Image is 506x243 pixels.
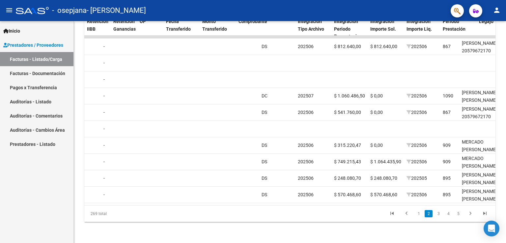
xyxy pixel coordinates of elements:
span: - [103,126,105,131]
span: Integracion Tipo Archivo [298,19,324,32]
span: Integracion Periodo Presentacion [334,19,362,39]
span: 202507 [298,93,314,98]
span: $ 248.080,70 [370,175,397,181]
span: OP [140,19,146,24]
span: Prestadores / Proveedores [3,41,63,49]
div: 1090 [443,92,453,100]
span: - [103,60,105,66]
datatable-header-cell: Fecha Transferido [163,14,200,43]
span: 202506 [298,175,314,181]
span: $ 1.060.486,50 [334,93,365,98]
span: $ 0,00 [370,93,383,98]
span: $ 315.220,47 [334,143,361,148]
span: $ 248.080,70 [334,175,361,181]
span: Retención Ganancias [113,19,136,32]
span: 202506 [407,44,427,49]
span: 202505 [407,175,427,181]
span: - [103,192,105,197]
span: 202506 [407,93,427,98]
span: $ 0,00 [370,143,383,148]
div: 895 [443,191,451,199]
span: DS [262,110,267,115]
span: - [103,143,105,148]
datatable-header-cell: Retencion IIBB [84,14,111,43]
span: 202506 [298,44,314,49]
a: go to first page [386,210,398,217]
a: go to last page [479,210,491,217]
span: Comprobante [239,19,267,24]
span: - [103,77,105,82]
li: page 4 [443,208,453,219]
a: 5 [454,210,462,217]
li: page 5 [453,208,463,219]
datatable-header-cell: Período Prestación [440,14,476,43]
span: DS [262,192,267,197]
span: Legajo [479,19,493,24]
span: 202506 [407,159,427,164]
div: Open Intercom Messenger [484,221,499,236]
span: 202506 [298,110,314,115]
a: 1 [415,210,423,217]
span: Integracion Importe Sol. [370,19,396,32]
span: Período Prestación [443,19,465,32]
div: 895 [443,175,451,182]
span: $ 749.215,43 [334,159,361,164]
div: 867 [443,43,451,50]
li: page 3 [434,208,443,219]
datatable-header-cell: OP [137,14,163,43]
span: 202506 [407,110,427,115]
span: - [103,44,105,49]
span: 202506 [298,143,314,148]
span: - [103,93,105,98]
a: 3 [435,210,442,217]
span: 202506 [298,159,314,164]
mat-icon: person [493,6,501,14]
datatable-header-cell: Comprobante [236,14,295,43]
mat-icon: menu [5,6,13,14]
span: $ 570.468,60 [370,192,397,197]
div: 269 total [84,205,165,222]
datatable-header-cell: Integracion Importe Sol. [368,14,404,43]
span: 202506 [298,192,314,197]
datatable-header-cell: Legajo [476,14,495,43]
datatable-header-cell: Retención Ganancias [111,14,137,43]
a: 4 [444,210,452,217]
datatable-header-cell: Integracion Importe Liq. [404,14,440,43]
span: - osepjana [52,3,87,18]
span: $ 812.640,00 [370,44,397,49]
span: - [PERSON_NAME] [87,3,146,18]
span: - [103,110,105,115]
span: $ 812.640,00 [334,44,361,49]
div: 867 [443,109,451,116]
span: DS [262,175,267,181]
span: 202506 [407,143,427,148]
span: DC [262,93,267,98]
a: go to previous page [400,210,413,217]
span: $ 0,00 [370,110,383,115]
datatable-header-cell: Integracion Tipo Archivo [295,14,331,43]
span: 202506 [407,192,427,197]
datatable-header-cell: Integracion Periodo Presentacion [331,14,368,43]
li: page 1 [414,208,424,219]
span: Fecha Transferido [166,19,191,32]
span: Monto Transferido [202,19,227,32]
span: $ 570.468,60 [334,192,361,197]
span: $ 541.760,00 [334,110,361,115]
a: 2 [425,210,433,217]
span: DS [262,143,267,148]
span: DS [262,44,267,49]
div: 909 [443,142,451,149]
span: - [103,175,105,181]
span: Integracion Importe Liq. [407,19,432,32]
span: $ 1.064.435,90 [370,159,401,164]
span: - [103,159,105,164]
span: Inicio [3,27,20,35]
a: go to next page [464,210,477,217]
span: Retencion IIBB [87,19,108,32]
div: 909 [443,158,451,166]
li: page 2 [424,208,434,219]
datatable-header-cell: Monto Transferido [200,14,236,43]
span: DS [262,159,267,164]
